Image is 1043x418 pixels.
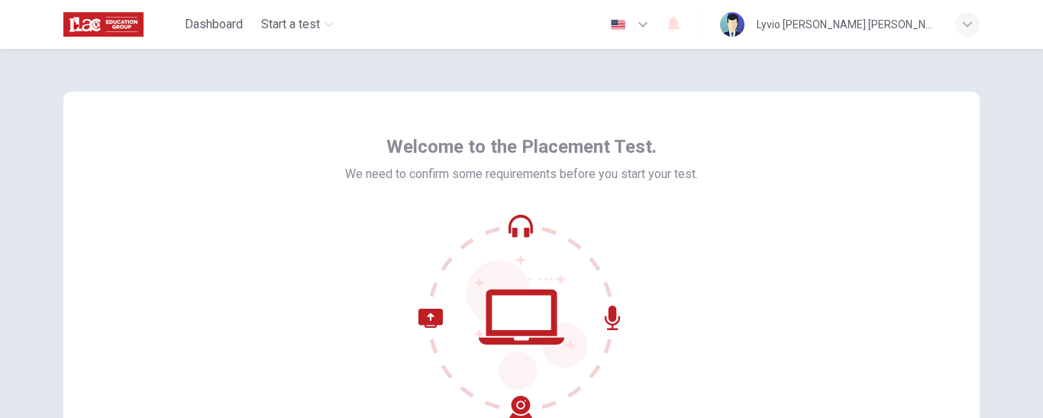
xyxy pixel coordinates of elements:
img: Profile picture [720,12,744,37]
a: ILAC logo [63,9,179,40]
button: Start a test [255,11,340,38]
button: Dashboard [179,11,249,38]
span: We need to confirm some requirements before you start your test. [345,165,698,183]
span: Start a test [261,15,320,34]
img: en [609,19,628,31]
span: Dashboard [185,15,243,34]
img: ILAC logo [63,9,144,40]
div: Lyvio [PERSON_NAME] [PERSON_NAME] [757,15,937,34]
span: Welcome to the Placement Test. [386,134,657,159]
